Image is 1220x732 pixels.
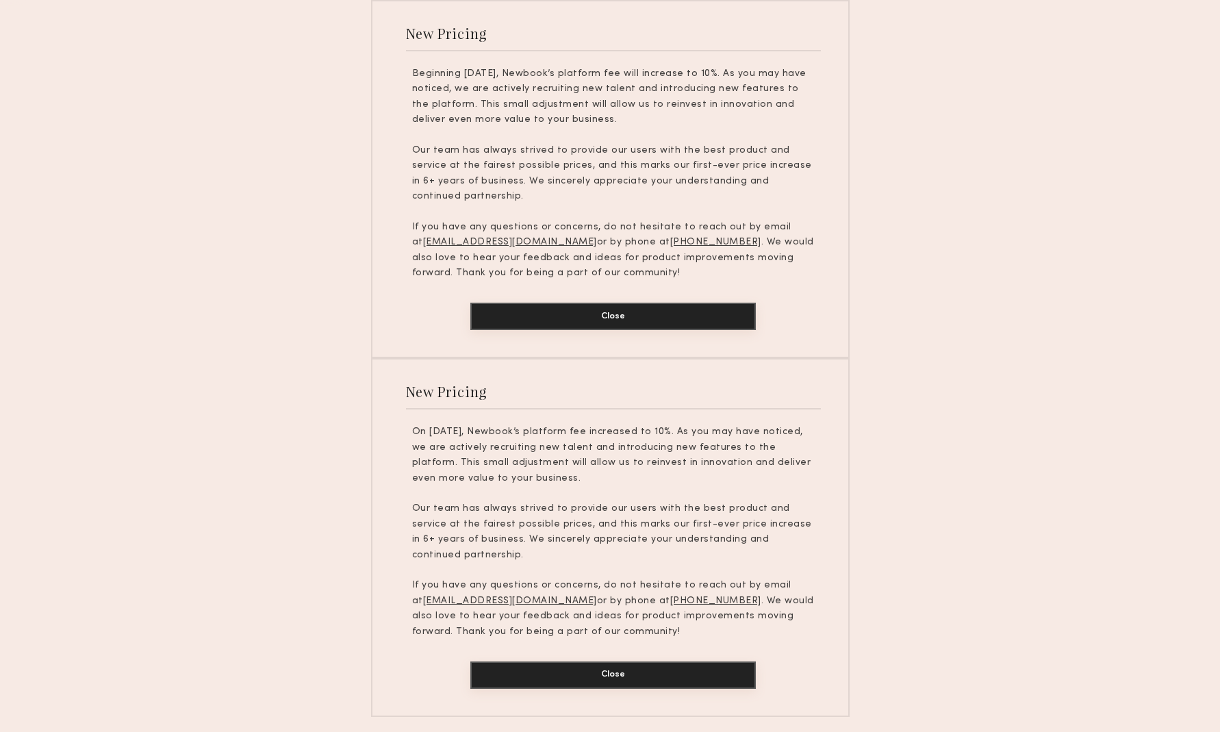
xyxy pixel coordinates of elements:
p: Our team has always strived to provide our users with the best product and service at the fairest... [412,501,815,563]
u: [PHONE_NUMBER] [670,238,761,247]
p: If you have any questions or concerns, do not hesitate to reach out by email at or by phone at . ... [412,578,815,640]
div: New Pricing [406,24,487,42]
button: Close [470,303,756,330]
u: [PHONE_NUMBER] [670,596,761,605]
u: [EMAIL_ADDRESS][DOMAIN_NAME] [423,238,597,247]
p: If you have any questions or concerns, do not hesitate to reach out by email at or by phone at . ... [412,220,815,281]
button: Close [470,661,756,689]
u: [EMAIL_ADDRESS][DOMAIN_NAME] [423,596,597,605]
p: On [DATE], Newbook’s platform fee increased to 10%. As you may have noticed, we are actively recr... [412,425,815,486]
p: Beginning [DATE], Newbook’s platform fee will increase to 10%. As you may have noticed, we are ac... [412,66,815,128]
p: Our team has always strived to provide our users with the best product and service at the fairest... [412,143,815,205]
div: New Pricing [406,382,487,401]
